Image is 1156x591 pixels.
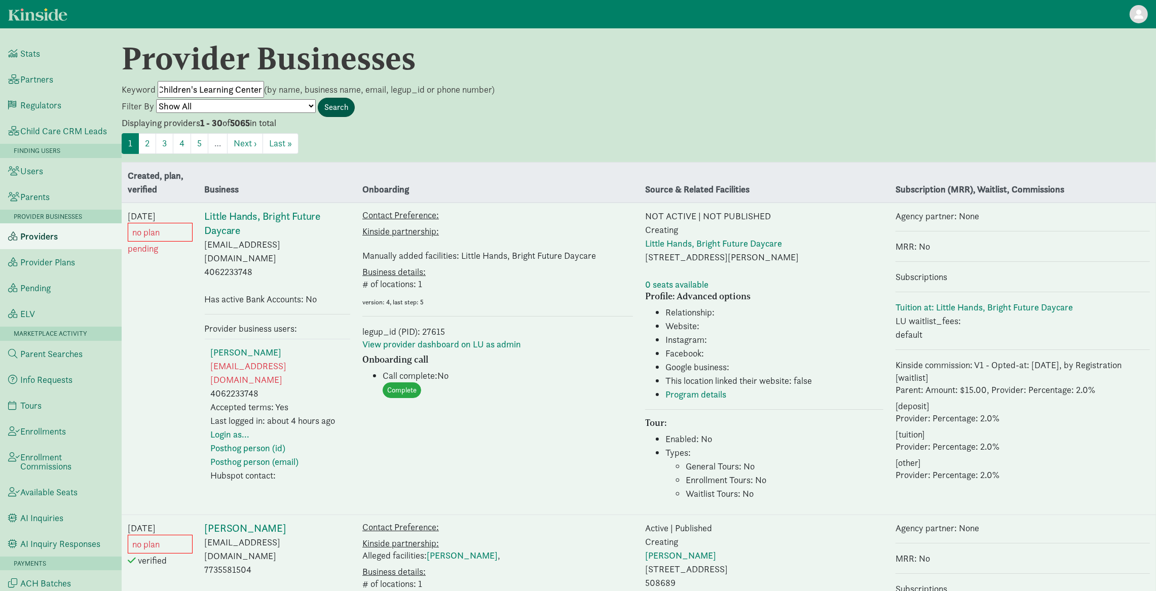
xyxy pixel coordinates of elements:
[156,133,173,154] a: 3
[437,370,449,381] span: No
[645,291,883,301] h6: Profile: Advanced options
[318,98,355,117] input: Search
[362,266,633,290] p: # of locations: 1
[227,133,263,154] a: Next ›
[665,333,883,346] li: Instagram:
[20,579,71,588] span: ACH Batches
[639,203,889,515] td: NOT ACTIVE | NOT PUBLISHED Creating [STREET_ADDRESS][PERSON_NAME]
[205,323,351,335] p: Provider business users:
[686,459,883,473] li: General Tours: No
[14,559,46,568] span: Payments
[362,338,521,350] a: View provider dashboard on LU as admin
[362,354,633,365] h6: Onboarding call
[230,117,250,129] b: 5065
[896,301,1073,313] a: Tuition at: Little Hands, Bright Future Daycare
[20,401,42,410] span: Tours
[665,360,883,374] li: Google business:
[362,566,633,590] p: # of locations: 1
[20,488,78,497] span: Available Seats
[362,537,633,562] p: Alleged facilities: ,
[362,266,426,278] u: Business details:
[199,162,357,203] th: Business
[896,400,1150,424] p: [deposit] Provider: Percentage: 2.0%
[122,162,199,203] th: Created, plan, verified
[199,203,357,515] td: [EMAIL_ADDRESS][DOMAIN_NAME] 4062233748 Has active Bank Accounts: No
[122,117,276,129] strong: Displaying providers of in total
[138,555,167,566] span: verified
[1105,542,1156,591] iframe: Chat Widget
[128,223,193,242] div: no plan
[889,162,1156,203] th: Subscription (MRR), Waitlist, Commissions
[205,521,286,535] a: [PERSON_NAME]
[665,319,883,333] li: Website:
[645,238,782,249] a: Little Hands, Bright Future Daycare
[128,243,158,254] span: pending
[665,374,883,387] li: This location linked their website: false
[896,428,1150,453] p: [tuition] Provider: Percentage: 2.0%
[122,84,156,96] label: Keyword
[128,535,193,554] div: no plan
[122,203,199,515] td: [DATE]
[665,446,883,500] li: Types:
[20,192,50,202] span: Parents
[645,279,708,290] a: 0 seats available
[173,133,191,154] a: 4
[427,549,498,561] a: [PERSON_NAME]
[383,369,633,398] li: Call complete:
[14,329,87,338] span: Marketplace Activity
[356,203,639,515] td: legup_id (PID): 27615
[20,349,83,359] span: Parent Searches
[211,456,299,467] a: Posthog person (email)
[665,432,883,446] li: Enabled: No
[889,203,1156,515] td: Agency partner: None MRR: No Subscriptions LU waitlist_fees: default Kinside commission: V1 - Opt...
[356,162,639,203] th: Onboarding
[896,372,1150,396] p: [waitlist] Parent: Amount: $15.00, Provider: Percentage: 2.0%
[122,81,1156,117] form: (by name, business name, email, legup_id or phone number)
[20,427,66,436] span: Enrollments
[211,360,287,385] span: [EMAIL_ADDRESS][DOMAIN_NAME]
[20,232,58,241] span: Providers
[20,375,72,384] span: Info Requests
[20,514,63,523] span: AI Inquiries
[639,162,889,203] th: Source & Related Facilities
[383,382,421,398] a: Complete
[362,298,424,306] small: version: 4, last step: 5
[686,487,883,500] li: Waitlist Tours: No
[686,473,883,487] li: Enrollment Tours: No
[205,209,321,237] a: Little Hands, Bright Future Daycare
[20,309,35,319] span: ELV
[20,453,114,471] span: Enrollment Commissions
[138,133,156,154] a: 2
[362,566,426,577] u: Business details:
[362,225,439,237] u: Kinside partnership:
[645,549,716,561] a: [PERSON_NAME]
[14,212,82,221] span: Provider Businesses
[20,49,40,58] span: Stats
[665,388,726,400] a: Program details
[211,428,250,440] a: Login as...
[205,339,351,488] td: 4062233748 Accepted terms: Yes Last logged in: about 4 hours ago Hubspot contact:
[896,457,1150,481] p: [other] Provider: Percentage: 2.0%
[665,305,883,319] li: Relationship:
[362,537,439,549] u: Kinside partnership:
[122,100,154,112] label: Filter By
[362,521,439,533] u: Contact Preference:
[20,75,53,84] span: Partners
[263,133,299,154] a: Last »
[211,442,286,454] a: Posthog person (id)
[20,101,61,110] span: Regulators
[200,117,222,129] b: 1 - 30
[20,258,75,267] span: Provider Plans
[20,167,43,176] span: Users
[14,146,60,155] span: Finding Users
[362,209,439,221] u: Contact Preference:
[122,133,139,154] a: 1
[122,41,965,77] h1: Provider Businesses
[191,133,208,154] a: 5
[665,346,883,360] li: Facebook:
[645,418,883,428] h6: Tour:
[20,539,100,548] span: AI Inquiry Responses
[20,284,51,293] span: Pending
[20,127,107,136] span: Child Care CRM Leads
